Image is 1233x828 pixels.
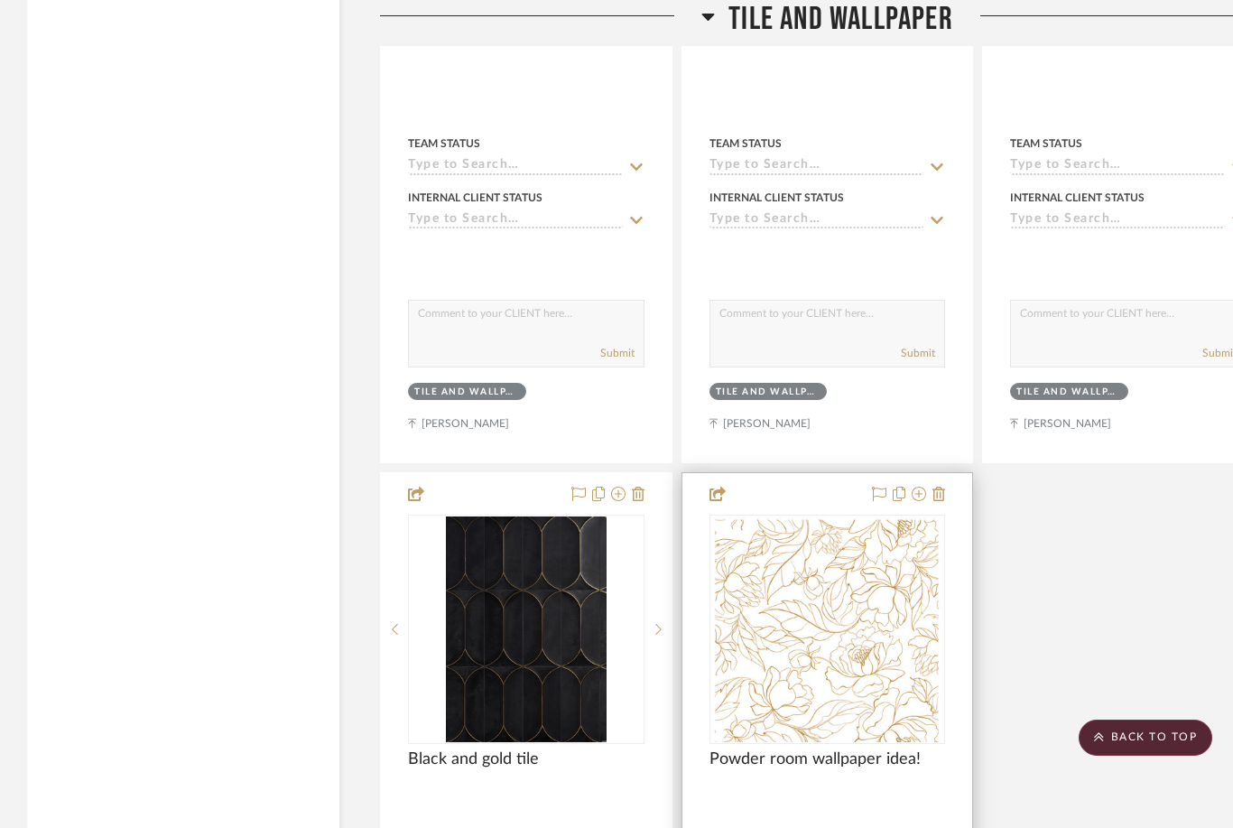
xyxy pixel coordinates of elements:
[714,516,941,742] img: Powder room wallpaper idea!
[709,135,782,152] div: Team Status
[1010,135,1082,152] div: Team Status
[408,749,539,769] span: Black and gold tile
[1010,190,1145,206] div: Internal Client Status
[1016,386,1117,399] div: Tile and wallpaper
[408,135,480,152] div: Team Status
[414,386,515,399] div: Tile and wallpaper
[408,212,623,229] input: Type to Search…
[709,158,924,175] input: Type to Search…
[709,190,844,206] div: Internal Client Status
[408,158,623,175] input: Type to Search…
[1010,158,1225,175] input: Type to Search…
[1010,212,1225,229] input: Type to Search…
[710,516,945,743] div: 0
[1079,720,1212,756] scroll-to-top-button: BACK TO TOP
[709,212,924,229] input: Type to Search…
[716,386,817,399] div: Tile and wallpaper
[600,345,635,361] button: Submit
[901,345,935,361] button: Submit
[709,749,921,769] span: Powder room wallpaper idea!
[446,516,607,742] img: Black and gold tile
[408,190,542,206] div: Internal Client Status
